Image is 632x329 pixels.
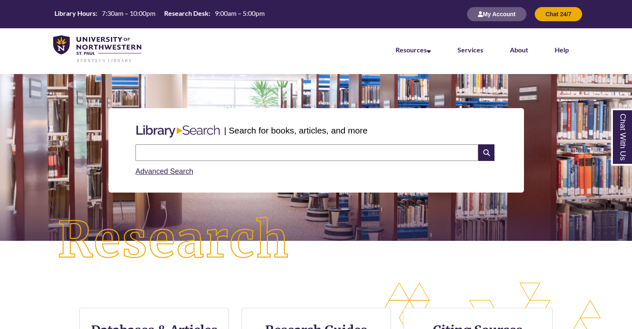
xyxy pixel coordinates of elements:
[161,9,211,18] th: Research Desk:
[135,167,193,176] a: Advanced Search
[535,7,582,21] button: Chat 24/7
[555,46,569,54] a: Help
[467,10,526,17] a: My Account
[132,122,224,141] img: Libary Search
[457,46,483,54] a: Services
[478,144,494,161] i: Search
[51,9,268,20] a: Hours Today
[53,35,141,63] img: UNWSP Library Logo
[215,9,265,17] span: 9:00am – 5:00pm
[102,9,155,17] span: 7:30am – 10:00pm
[51,9,268,19] table: Hours Today
[510,46,528,54] a: About
[467,7,526,21] button: My Account
[51,9,98,18] th: Library Hours:
[396,46,431,54] a: Resources
[224,124,367,137] p: | Search for books, articles, and more
[32,191,316,290] img: Research
[535,10,582,17] a: Chat 24/7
